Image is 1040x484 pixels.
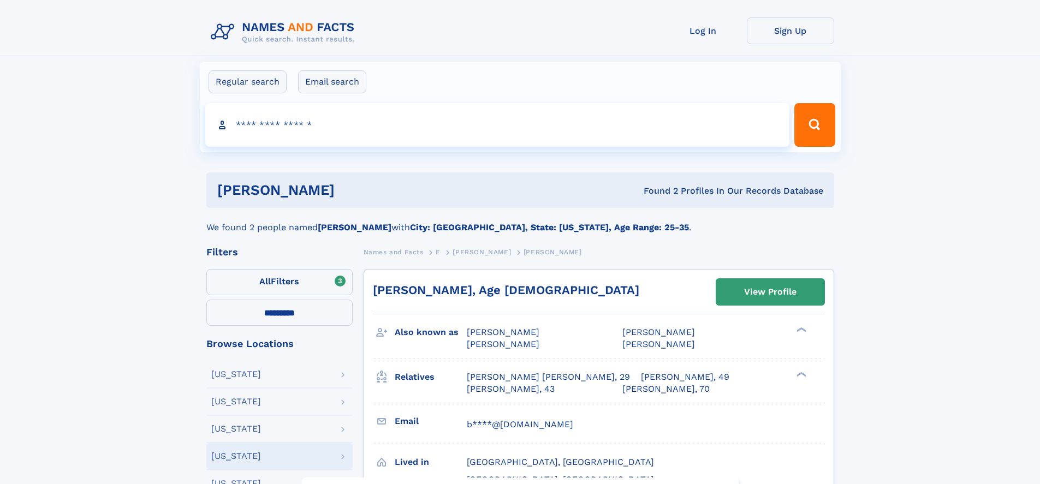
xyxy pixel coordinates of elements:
b: [PERSON_NAME] [318,222,391,232]
span: E [436,248,441,256]
div: [US_STATE] [211,397,261,406]
a: [PERSON_NAME], 49 [641,371,729,383]
div: We found 2 people named with . [206,208,834,234]
div: ❯ [794,371,807,378]
a: Sign Up [747,17,834,44]
a: [PERSON_NAME] [PERSON_NAME], 29 [467,371,630,383]
div: Found 2 Profiles In Our Records Database [489,185,823,197]
a: Names and Facts [364,245,424,259]
div: Browse Locations [206,339,353,349]
span: All [259,276,271,286]
span: [PERSON_NAME] [622,339,695,349]
label: Filters [206,269,353,295]
span: [PERSON_NAME] [467,339,539,349]
h3: Lived in [395,453,467,471]
div: Filters [206,247,353,257]
button: Search Button [794,103,835,147]
span: [PERSON_NAME] [453,248,511,256]
a: [PERSON_NAME], 43 [467,383,555,395]
a: [PERSON_NAME], Age [DEMOGRAPHIC_DATA] [373,283,639,297]
input: search input [205,103,790,147]
div: [US_STATE] [211,452,261,461]
span: [PERSON_NAME] [467,327,539,337]
h3: Also known as [395,323,467,342]
img: Logo Names and Facts [206,17,364,47]
a: [PERSON_NAME] [453,245,511,259]
a: Log In [659,17,747,44]
h3: Email [395,412,467,431]
div: View Profile [744,279,797,304]
label: Regular search [209,70,287,93]
h1: [PERSON_NAME] [217,183,489,197]
span: [PERSON_NAME] [524,248,582,256]
a: View Profile [716,279,824,305]
div: [US_STATE] [211,425,261,433]
span: [GEOGRAPHIC_DATA], [GEOGRAPHIC_DATA] [467,457,654,467]
div: [US_STATE] [211,370,261,379]
span: [PERSON_NAME] [622,327,695,337]
a: [PERSON_NAME], 70 [622,383,710,395]
a: E [436,245,441,259]
h3: Relatives [395,368,467,386]
label: Email search [298,70,366,93]
div: ❯ [794,326,807,333]
b: City: [GEOGRAPHIC_DATA], State: [US_STATE], Age Range: 25-35 [410,222,689,232]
